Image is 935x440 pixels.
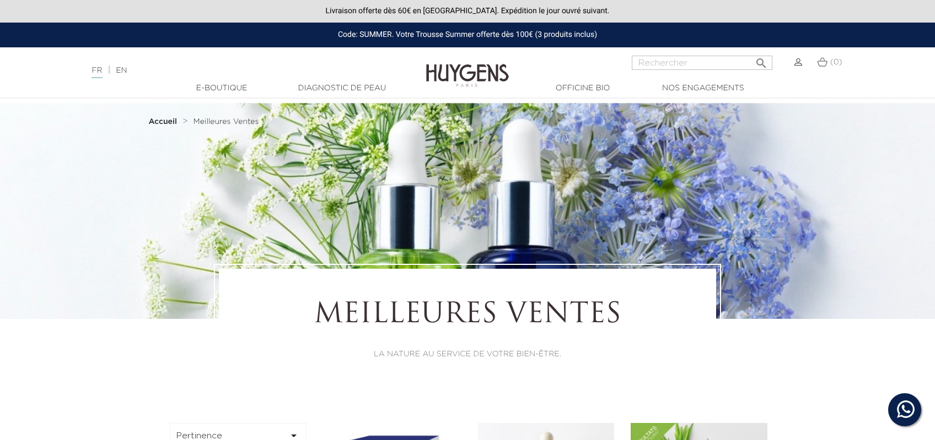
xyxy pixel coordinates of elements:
[249,299,686,332] h1: Meilleures Ventes
[648,83,758,94] a: Nos engagements
[194,118,259,126] span: Meilleures Ventes
[528,83,638,94] a: Officine Bio
[148,117,179,126] a: Accueil
[287,83,397,94] a: Diagnostic de peau
[166,83,277,94] a: E-Boutique
[632,56,772,70] input: Rechercher
[830,58,842,66] span: (0)
[148,118,177,126] strong: Accueil
[426,46,509,89] img: Huygens
[92,67,102,78] a: FR
[194,117,259,126] a: Meilleures Ventes
[86,64,381,77] div: |
[755,53,768,67] i: 
[751,52,771,67] button: 
[116,67,127,74] a: EN
[249,349,686,360] p: LA NATURE AU SERVICE DE VOTRE BIEN-ÊTRE.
